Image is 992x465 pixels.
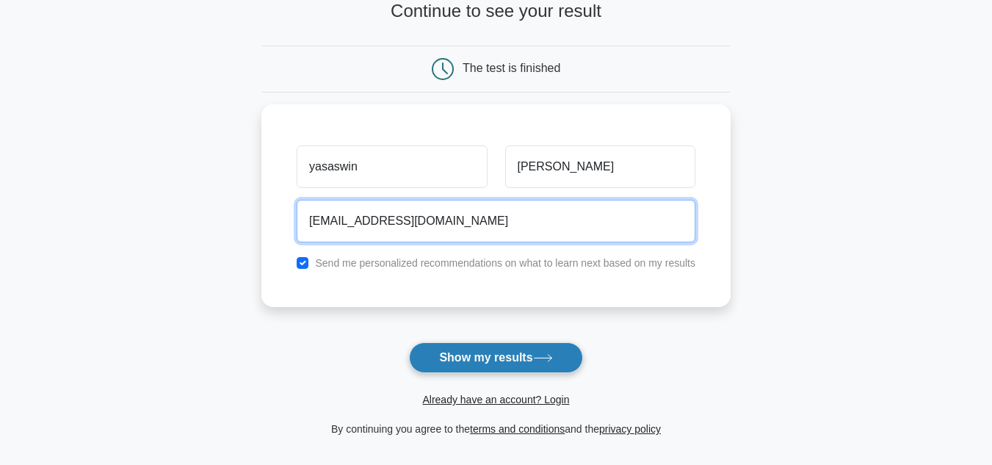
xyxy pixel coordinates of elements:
a: terms and conditions [470,423,565,435]
a: Already have an account? Login [422,394,569,405]
button: Show my results [409,342,582,373]
a: privacy policy [599,423,661,435]
label: Send me personalized recommendations on what to learn next based on my results [315,257,695,269]
div: By continuing you agree to the and the [253,420,739,438]
input: Last name [505,145,695,188]
input: First name [297,145,487,188]
div: The test is finished [463,62,560,74]
input: Email [297,200,695,242]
